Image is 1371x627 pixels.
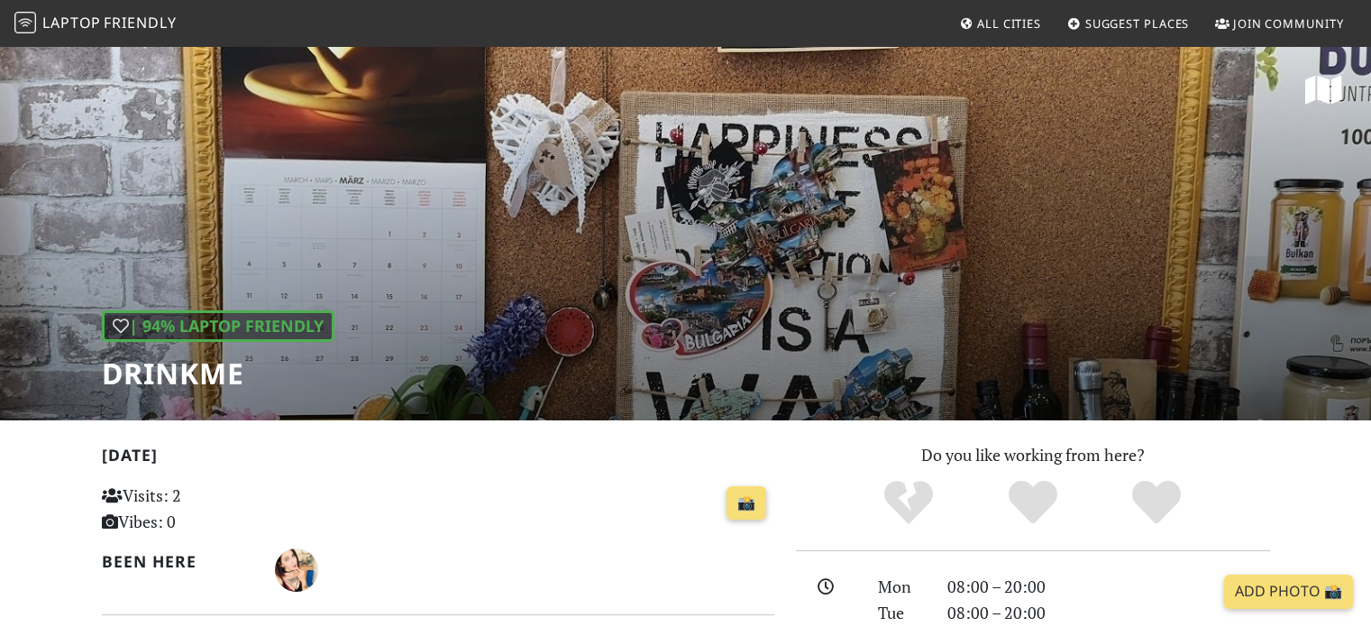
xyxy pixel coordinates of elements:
[102,356,334,391] h1: DrinkMe
[867,574,936,600] div: Mon
[1224,575,1353,609] a: Add Photo 📸
[937,600,1281,626] div: 08:00 – 20:00
[937,574,1281,600] div: 08:00 – 20:00
[1208,7,1351,40] a: Join Community
[1094,478,1219,528] div: Definitely!
[102,552,254,571] h2: Been here
[867,600,936,626] div: Tue
[727,486,766,521] a: 📸
[846,478,971,528] div: No
[952,7,1048,40] a: All Cities
[1060,7,1197,40] a: Suggest Places
[102,446,774,472] h2: [DATE]
[102,310,334,342] div: | 94% Laptop Friendly
[104,13,176,32] span: Friendly
[102,483,312,535] p: Visits: 2 Vibes: 0
[977,15,1041,32] span: All Cities
[1233,15,1344,32] span: Join Community
[1085,15,1190,32] span: Suggest Places
[14,12,36,33] img: LaptopFriendly
[971,478,1095,528] div: Yes
[796,442,1270,468] p: Do you like working from here?
[275,549,318,592] img: 1203-anna.jpg
[275,558,318,579] span: Anna Klimova
[42,13,101,32] span: Laptop
[14,8,177,40] a: LaptopFriendly LaptopFriendly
